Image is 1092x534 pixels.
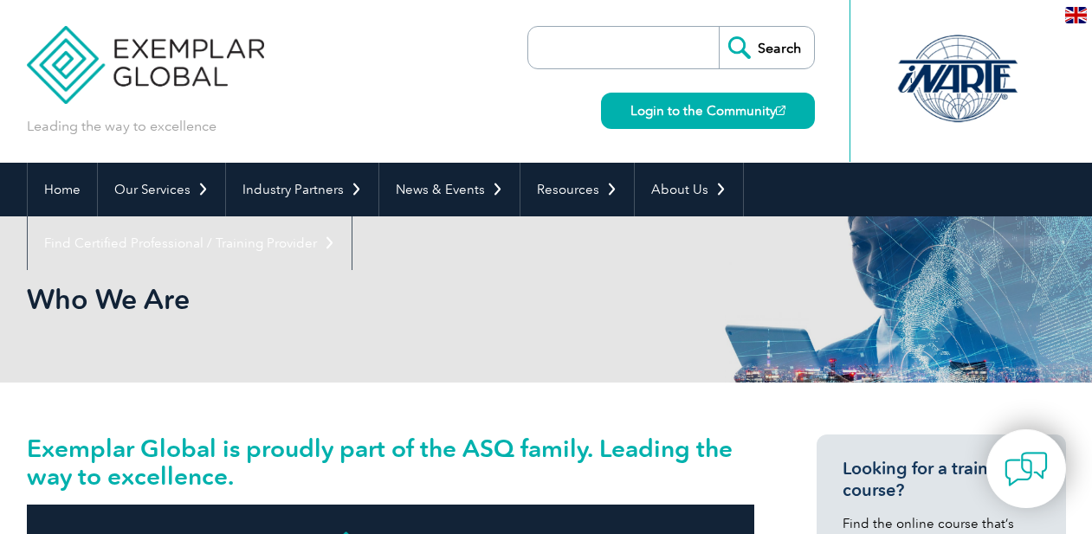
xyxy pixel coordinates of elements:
[27,286,754,313] h2: Who We Are
[226,163,378,216] a: Industry Partners
[379,163,520,216] a: News & Events
[601,93,815,129] a: Login to the Community
[520,163,634,216] a: Resources
[27,434,754,490] h2: Exemplar Global is proudly part of the ASQ family. Leading the way to excellence.
[28,163,97,216] a: Home
[776,106,785,115] img: open_square.png
[719,27,814,68] input: Search
[843,458,1040,501] h3: Looking for a training course?
[27,117,216,136] p: Leading the way to excellence
[28,216,352,270] a: Find Certified Professional / Training Provider
[1065,7,1087,23] img: en
[635,163,743,216] a: About Us
[98,163,225,216] a: Our Services
[1005,447,1048,491] img: contact-chat.png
